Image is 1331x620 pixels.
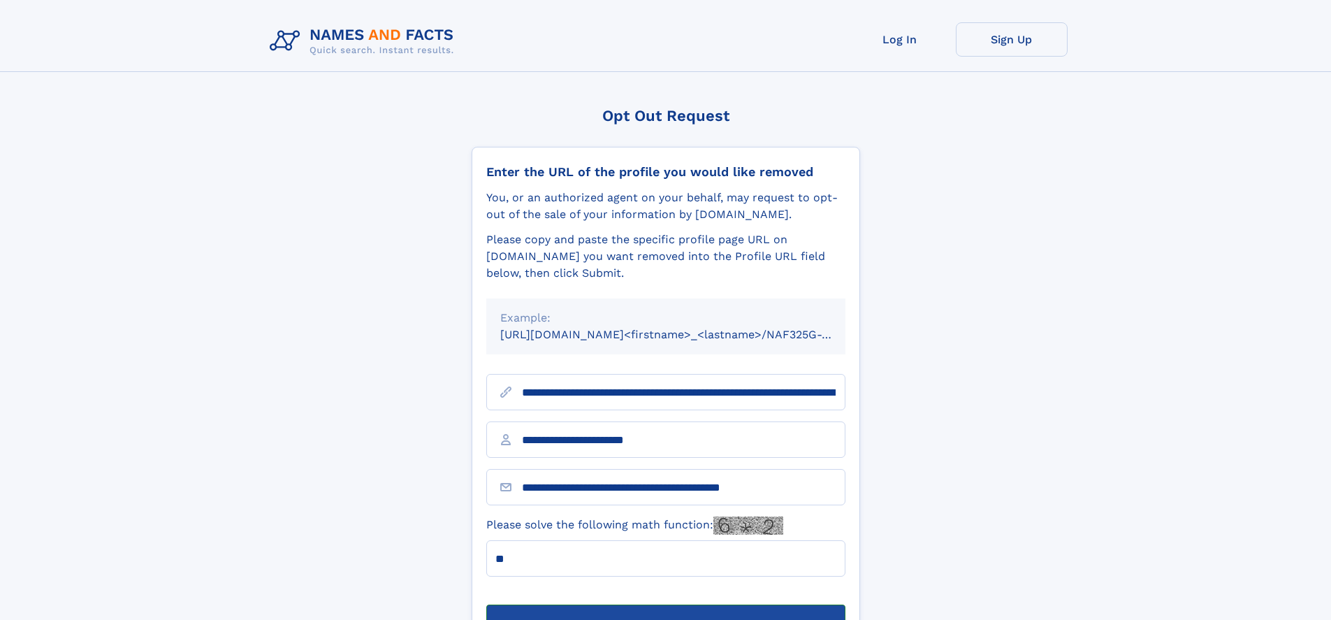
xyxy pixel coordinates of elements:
[486,164,845,180] div: Enter the URL of the profile you would like removed
[500,310,831,326] div: Example:
[956,22,1068,57] a: Sign Up
[500,328,872,341] small: [URL][DOMAIN_NAME]<firstname>_<lastname>/NAF325G-xxxxxxxx
[486,517,783,535] label: Please solve the following math function:
[472,107,860,124] div: Opt Out Request
[486,231,845,282] div: Please copy and paste the specific profile page URL on [DOMAIN_NAME] you want removed into the Pr...
[264,22,465,60] img: Logo Names and Facts
[486,189,845,223] div: You, or an authorized agent on your behalf, may request to opt-out of the sale of your informatio...
[844,22,956,57] a: Log In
